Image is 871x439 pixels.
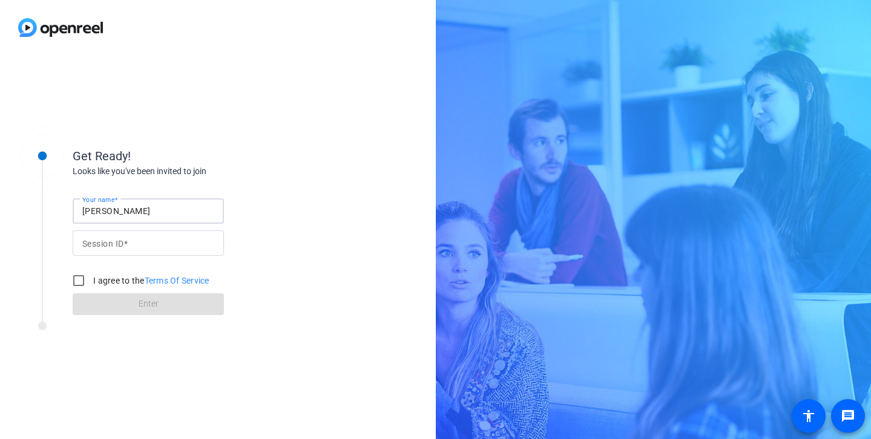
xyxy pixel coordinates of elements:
label: I agree to the [91,275,209,287]
mat-icon: accessibility [801,409,816,423]
a: Terms Of Service [145,276,209,285]
mat-label: Session ID [82,239,123,249]
mat-label: Your name [82,196,114,203]
div: Get Ready! [73,147,315,165]
mat-icon: message [841,409,855,423]
div: Looks like you've been invited to join [73,165,315,178]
